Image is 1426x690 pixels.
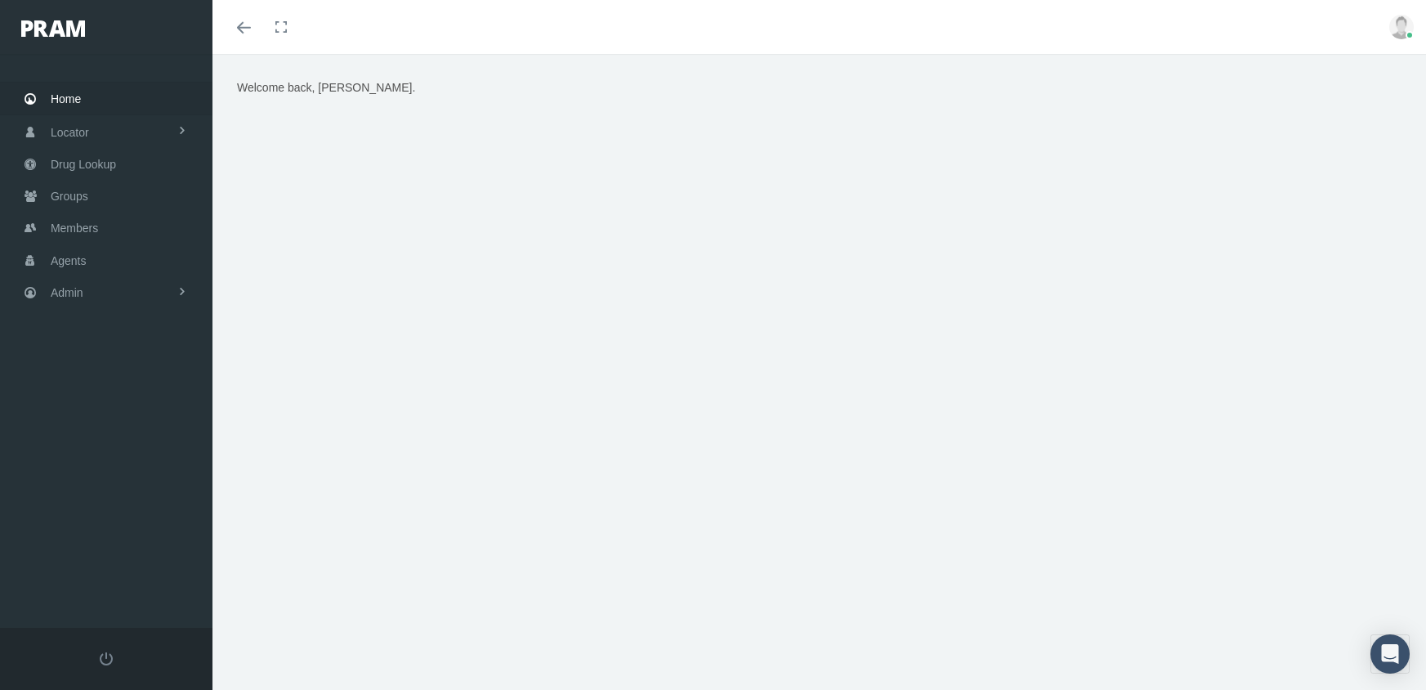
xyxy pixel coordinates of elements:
[51,245,87,276] span: Agents
[51,117,89,148] span: Locator
[51,213,98,244] span: Members
[51,83,81,114] span: Home
[1370,634,1410,674] div: Open Intercom Messenger
[21,20,85,37] img: PRAM_20_x_78.png
[51,277,83,308] span: Admin
[51,149,116,180] span: Drug Lookup
[51,181,88,212] span: Groups
[237,81,415,94] span: Welcome back, [PERSON_NAME].
[1389,15,1414,39] img: user-placeholder.jpg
